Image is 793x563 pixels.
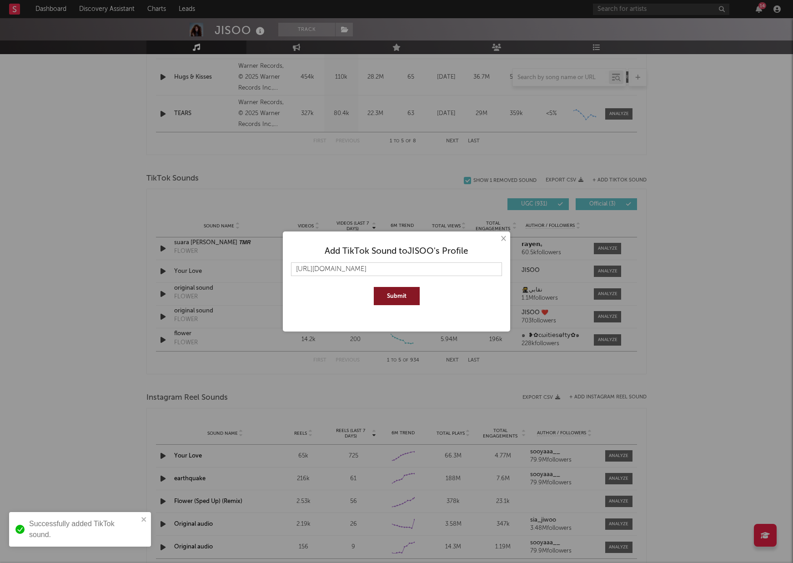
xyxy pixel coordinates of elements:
div: Successfully added TikTok sound. [29,518,138,540]
button: close [141,516,147,524]
button: Submit [374,287,420,305]
div: Add TikTok Sound to JISOO 's Profile [291,246,502,257]
button: × [498,234,508,244]
input: Paste TikTok Sound URL here... [291,262,502,276]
